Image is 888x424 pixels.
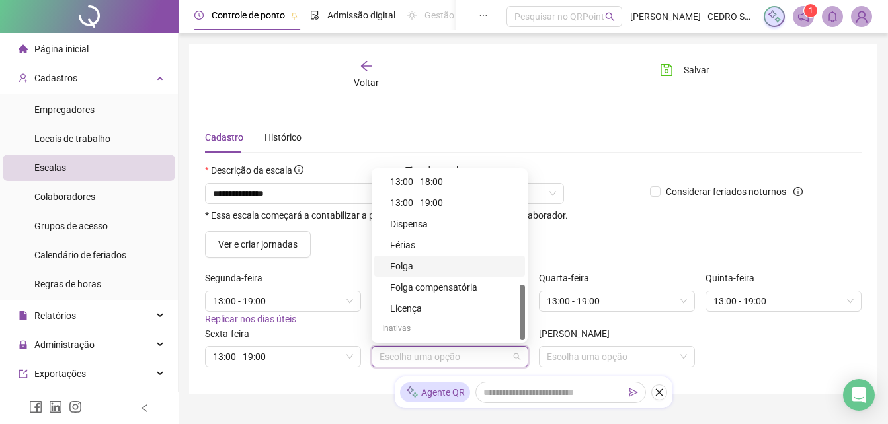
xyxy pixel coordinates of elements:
[205,231,311,258] button: Ver e criar jornadas
[49,400,62,413] span: linkedin
[767,9,782,24] img: sparkle-icon.fc2bf0ac1784a2077858766a79e2daf3.svg
[19,369,28,378] span: export
[424,10,491,20] span: Gestão de férias
[19,340,28,349] span: lock
[19,44,28,53] span: home
[34,73,77,83] span: Cadastros
[34,133,110,144] span: Locais de trabalho
[264,130,302,145] div: Histórico
[661,184,791,199] span: Considerar feriados noturnos
[706,271,763,285] label: Quinta-feira
[310,11,319,20] span: file-done
[390,280,517,295] div: Folga compensatória
[140,404,149,413] span: left
[205,132,243,143] span: Cadastro
[400,382,470,402] div: Agente QR
[205,314,296,324] span: Replicar nos dias úteis
[655,388,664,397] span: close
[213,291,353,311] span: 13:00 - 19:00
[390,195,517,210] div: 13:00 - 19:00
[354,77,379,88] span: Voltar
[797,11,809,22] span: notification
[390,174,517,189] div: 13:00 - 18:00
[852,7,871,26] img: 92946
[407,11,417,20] span: sun
[809,6,813,15] span: 1
[218,237,298,252] span: Ver e criar jornadas
[19,311,28,320] span: file
[374,319,525,340] div: Inativas
[34,44,89,54] span: Página inicial
[34,339,95,350] span: Administração
[684,63,709,77] span: Salvar
[713,291,854,311] span: 13:00 - 19:00
[327,10,395,20] span: Admissão digital
[290,12,298,20] span: pushpin
[605,12,615,22] span: search
[360,59,373,73] span: arrow-left
[34,250,126,260] span: Calendário de feriados
[205,326,258,341] label: Sexta-feira
[405,386,419,400] img: sparkle-icon.fc2bf0ac1784a2077858766a79e2daf3.svg
[34,162,66,173] span: Escalas
[19,73,28,83] span: user-add
[650,59,719,81] button: Salvar
[212,10,285,20] span: Controle de ponto
[539,271,598,285] label: Quarta-feira
[205,271,271,285] label: Segunda-feira
[34,310,76,321] span: Relatórios
[390,238,517,252] div: Férias
[793,187,803,196] span: info-circle
[34,104,95,115] span: Empregadores
[660,63,673,77] span: save
[390,217,517,231] div: Dispensa
[539,326,618,341] label: Domingo
[211,165,292,176] span: Descrição da escala
[547,291,687,311] span: 13:00 - 19:00
[479,11,488,20] span: ellipsis
[194,11,204,20] span: clock-circle
[390,259,517,273] div: Folga
[804,4,817,17] sup: 1
[405,163,472,178] label: Tipo de escala
[294,165,303,174] span: info-circle
[34,279,101,289] span: Regras de horas
[34,192,95,202] span: Colaboradores
[843,379,875,411] div: Open Intercom Messenger
[34,221,108,231] span: Grupos de acesso
[390,301,517,316] div: Licença
[205,211,568,221] span: * Essa escala começará a contabilizar a partir da data de início da escala do colaborador.
[629,388,638,397] span: send
[827,11,838,22] span: bell
[34,369,86,379] span: Exportações
[69,400,82,413] span: instagram
[29,400,42,413] span: facebook
[213,347,353,367] span: 13:00 - 19:00
[630,9,756,24] span: [PERSON_NAME] - CEDRO SAUDE CLINICA INTERDISCIPLINAR LTDA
